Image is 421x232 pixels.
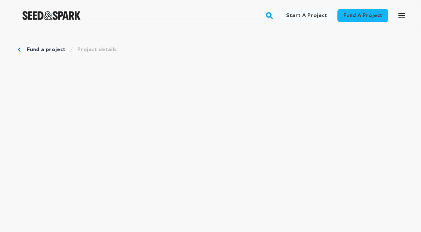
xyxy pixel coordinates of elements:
[27,46,65,53] a: Fund a project
[22,11,81,20] img: Seed&Spark Logo Dark Mode
[337,9,388,22] a: Fund a project
[77,46,117,53] a: Project details
[280,9,333,22] a: Start a project
[22,11,81,20] a: Seed&Spark Homepage
[18,46,403,53] div: Breadcrumb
